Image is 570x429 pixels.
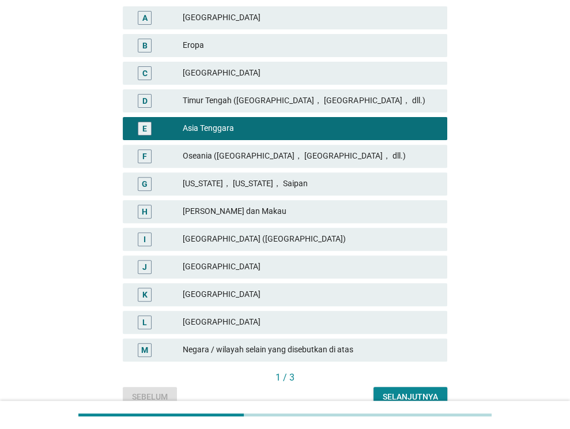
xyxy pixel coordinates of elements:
div: Oseania ([GEOGRAPHIC_DATA]， [GEOGRAPHIC_DATA]， dll.) [183,149,438,163]
div: Negara / wilayah selain yang disebutkan di atas [183,343,438,357]
div: [GEOGRAPHIC_DATA] [183,11,438,25]
div: L [142,316,147,328]
div: [US_STATE]， [US_STATE]， Saipan [183,177,438,191]
div: 1 / 3 [123,371,447,385]
div: Asia Tenggara [183,122,438,136]
div: A [142,12,147,24]
div: [PERSON_NAME] dan Makau [183,205,438,219]
div: [GEOGRAPHIC_DATA] [183,66,438,80]
div: M [141,344,148,356]
div: G [142,178,148,190]
div: [GEOGRAPHIC_DATA] [183,260,438,274]
div: J [142,261,147,273]
div: [GEOGRAPHIC_DATA] [183,315,438,329]
div: C [142,67,147,79]
div: K [142,288,147,300]
div: B [142,39,147,51]
div: H [142,205,148,217]
div: [GEOGRAPHIC_DATA] ([GEOGRAPHIC_DATA]) [183,232,438,246]
div: E [142,122,147,134]
div: I [144,233,146,245]
div: Eropa [183,39,438,52]
button: Selanjutnya [373,387,447,408]
div: F [142,150,147,162]
div: Selanjutnya [383,391,438,403]
div: D [142,95,147,107]
div: Timur Tengah ([GEOGRAPHIC_DATA]， [GEOGRAPHIC_DATA]， dll.) [183,94,438,108]
div: [GEOGRAPHIC_DATA] [183,288,438,302]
